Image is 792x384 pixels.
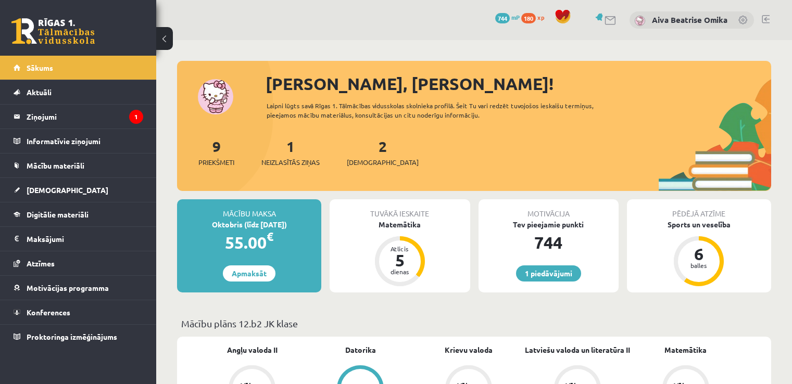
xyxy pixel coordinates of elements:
[27,185,108,195] span: [DEMOGRAPHIC_DATA]
[266,71,771,96] div: [PERSON_NAME], [PERSON_NAME]!
[479,199,619,219] div: Motivācija
[525,344,630,355] a: Latviešu valoda un literatūra II
[384,268,416,275] div: dienas
[181,316,767,330] p: Mācību plāns 12.b2 JK klase
[27,63,53,72] span: Sākums
[177,219,321,230] div: Oktobris (līdz [DATE])
[384,246,416,252] div: Atlicis
[495,13,510,23] span: 744
[27,105,143,129] legend: Ziņojumi
[261,137,320,168] a: 1Neizlasītās ziņas
[537,13,544,21] span: xp
[198,137,234,168] a: 9Priekšmeti
[627,219,771,288] a: Sports un veselība 6 balles
[495,13,520,21] a: 744 mP
[14,153,143,177] a: Mācību materiāli
[267,101,623,120] div: Laipni lūgts savā Rīgas 1. Tālmācības vidusskolas skolnieka profilā. Šeit Tu vari redzēt tuvojošo...
[14,56,143,80] a: Sākums
[11,18,95,44] a: Rīgas 1. Tālmācības vidusskola
[14,227,143,251] a: Maksājumi
[14,300,143,324] a: Konferences
[177,230,321,255] div: 55.00
[330,199,470,219] div: Tuvākā ieskaite
[683,246,714,262] div: 6
[14,276,143,300] a: Motivācijas programma
[635,16,645,26] img: Aiva Beatrise Omika
[479,219,619,230] div: Tev pieejamie punkti
[27,129,143,153] legend: Informatīvie ziņojumi
[664,344,707,355] a: Matemātika
[227,344,278,355] a: Angļu valoda II
[267,229,273,244] span: €
[627,219,771,230] div: Sports un veselība
[521,13,536,23] span: 180
[521,13,549,21] a: 180 xp
[27,87,52,97] span: Aktuāli
[627,199,771,219] div: Pēdējā atzīme
[14,129,143,153] a: Informatīvie ziņojumi
[129,110,143,124] i: 1
[27,283,109,292] span: Motivācijas programma
[347,137,419,168] a: 2[DEMOGRAPHIC_DATA]
[479,230,619,255] div: 744
[14,178,143,202] a: [DEMOGRAPHIC_DATA]
[14,80,143,104] a: Aktuāli
[14,202,143,226] a: Digitālie materiāli
[511,13,520,21] span: mP
[27,332,117,341] span: Proktoringa izmēģinājums
[27,161,84,170] span: Mācību materiāli
[223,265,275,281] a: Apmaksāt
[683,262,714,268] div: balles
[261,157,320,168] span: Neizlasītās ziņas
[177,199,321,219] div: Mācību maksa
[347,157,419,168] span: [DEMOGRAPHIC_DATA]
[27,308,70,317] span: Konferences
[516,265,581,281] a: 1 piedāvājumi
[330,219,470,288] a: Matemātika Atlicis 5 dienas
[198,157,234,168] span: Priekšmeti
[384,252,416,268] div: 5
[652,15,727,25] a: Aiva Beatrise Omika
[27,259,55,268] span: Atzīmes
[14,105,143,129] a: Ziņojumi1
[14,325,143,349] a: Proktoringa izmēģinājums
[345,344,376,355] a: Datorika
[14,251,143,275] a: Atzīmes
[445,344,493,355] a: Krievu valoda
[27,210,89,219] span: Digitālie materiāli
[27,227,143,251] legend: Maksājumi
[330,219,470,230] div: Matemātika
